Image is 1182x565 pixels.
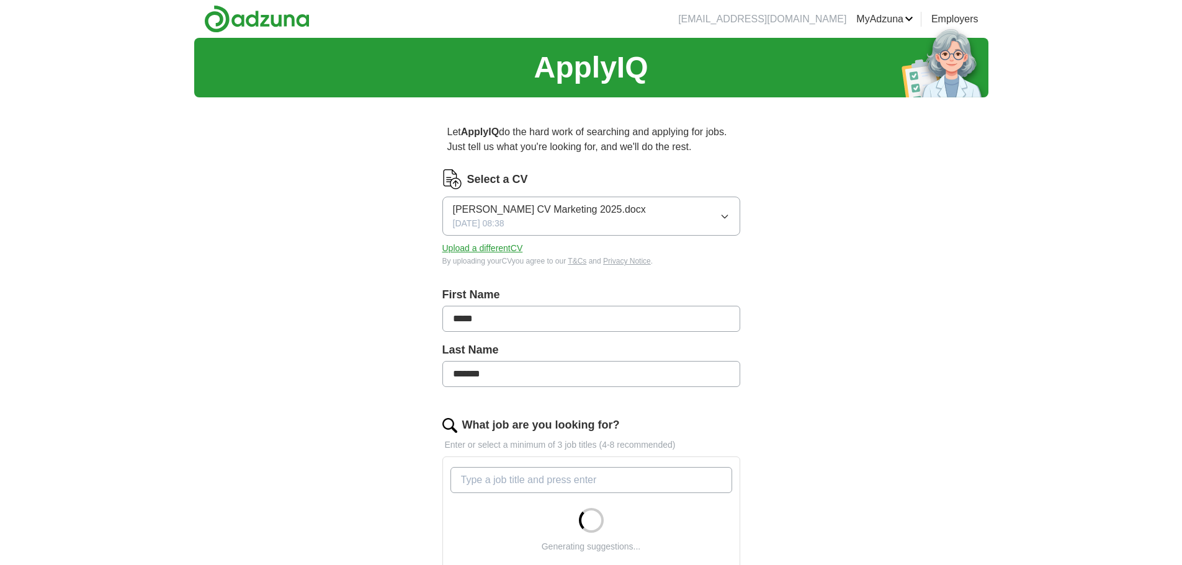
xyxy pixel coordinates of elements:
[568,257,586,265] a: T&Cs
[467,171,528,188] label: Select a CV
[442,418,457,433] img: search.png
[442,342,740,358] label: Last Name
[442,197,740,236] button: [PERSON_NAME] CV Marketing 2025.docx[DATE] 08:38
[542,540,641,553] div: Generating suggestions...
[462,417,620,434] label: What job are you looking for?
[442,256,740,267] div: By uploading your CV you agree to our and .
[678,12,846,27] li: [EMAIL_ADDRESS][DOMAIN_NAME]
[453,202,646,217] span: [PERSON_NAME] CV Marketing 2025.docx
[856,12,913,27] a: MyAdzuna
[450,467,732,493] input: Type a job title and press enter
[442,287,740,303] label: First Name
[603,257,651,265] a: Privacy Notice
[461,127,499,137] strong: ApplyIQ
[453,217,504,230] span: [DATE] 08:38
[931,12,978,27] a: Employers
[442,438,740,452] p: Enter or select a minimum of 3 job titles (4-8 recommended)
[534,45,648,90] h1: ApplyIQ
[442,242,523,255] button: Upload a differentCV
[442,169,462,189] img: CV Icon
[442,120,740,159] p: Let do the hard work of searching and applying for jobs. Just tell us what you're looking for, an...
[204,5,310,33] img: Adzuna logo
